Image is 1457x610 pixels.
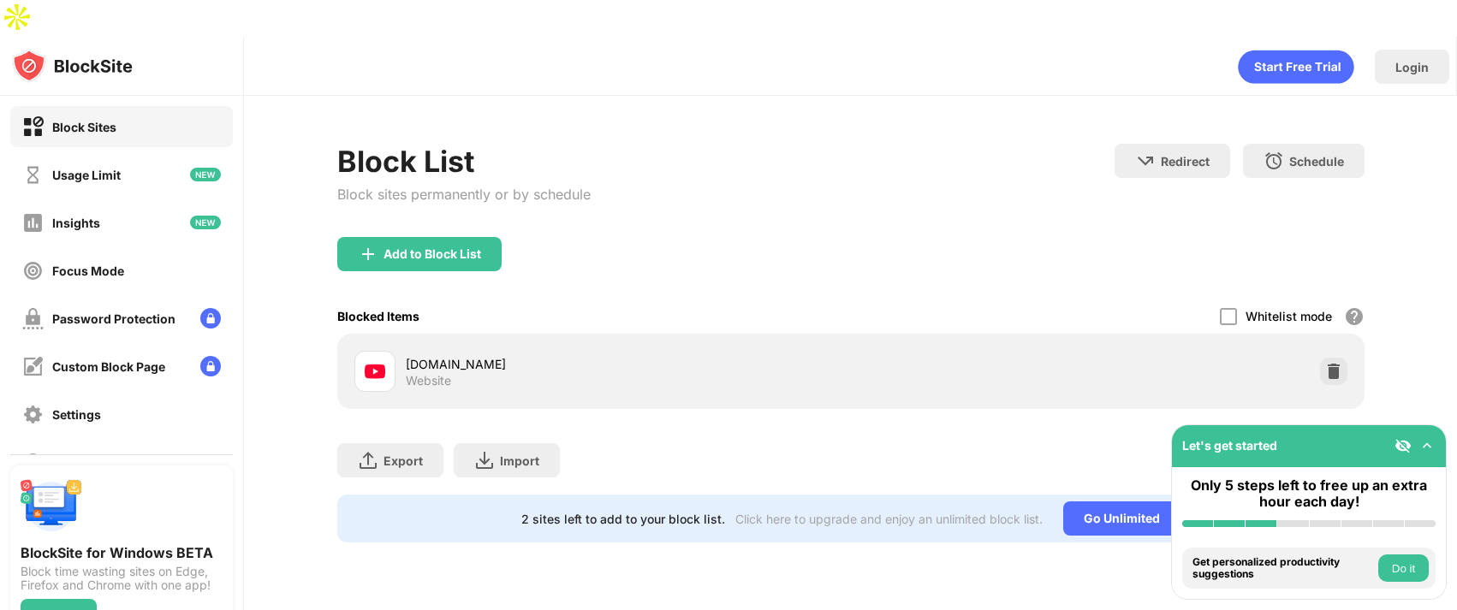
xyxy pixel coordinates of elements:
div: Block Sites [52,120,116,134]
div: Focus Mode [52,264,124,278]
div: Only 5 steps left to free up an extra hour each day! [1182,477,1436,510]
div: [DOMAIN_NAME] [406,355,851,373]
img: lock-menu.svg [200,308,221,329]
div: Get personalized productivity suggestions [1192,556,1374,581]
img: insights-off.svg [22,212,44,234]
img: block-on.svg [22,116,44,138]
img: time-usage-off.svg [22,164,44,186]
div: Add to Block List [384,247,481,261]
div: Let's get started [1182,438,1277,453]
img: customize-block-page-off.svg [22,356,44,377]
div: Password Protection [52,311,175,326]
div: Block time wasting sites on Edge, Firefox and Chrome with one app! [21,565,223,592]
div: 2 sites left to add to your block list. [521,512,725,526]
img: settings-off.svg [22,404,44,425]
div: Settings [52,407,101,422]
img: new-icon.svg [190,168,221,181]
div: Export [384,453,423,468]
img: focus-off.svg [22,260,44,281]
img: new-icon.svg [190,216,221,229]
div: Whitelist mode [1246,309,1332,323]
img: password-protection-off.svg [22,308,44,329]
img: eye-not-visible.svg [1395,437,1412,454]
div: Click here to upgrade and enjoy an unlimited block list. [735,512,1043,526]
img: logo-blocksite.svg [12,49,133,83]
img: lock-menu.svg [200,356,221,376]
button: Do it [1378,554,1429,582]
img: favicons [365,361,385,382]
div: Block sites permanently or by schedule [337,186,591,203]
div: Import [500,453,539,468]
div: BlockSite for Windows BETA [21,544,223,561]
div: Usage Limit [52,168,121,182]
div: Custom Block Page [52,359,165,374]
img: omni-setup-toggle.svg [1418,437,1436,454]
img: about-off.svg [22,452,44,473]
div: Website [406,373,451,388]
div: Insights [52,216,100,230]
div: animation [1238,50,1354,84]
img: push-desktop.svg [21,476,82,537]
div: Go Unlimited [1063,501,1180,536]
div: Redirect [1161,154,1210,169]
div: Login [1395,60,1429,74]
div: Schedule [1289,154,1344,169]
div: Block List [337,144,591,179]
div: Blocked Items [337,309,419,323]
